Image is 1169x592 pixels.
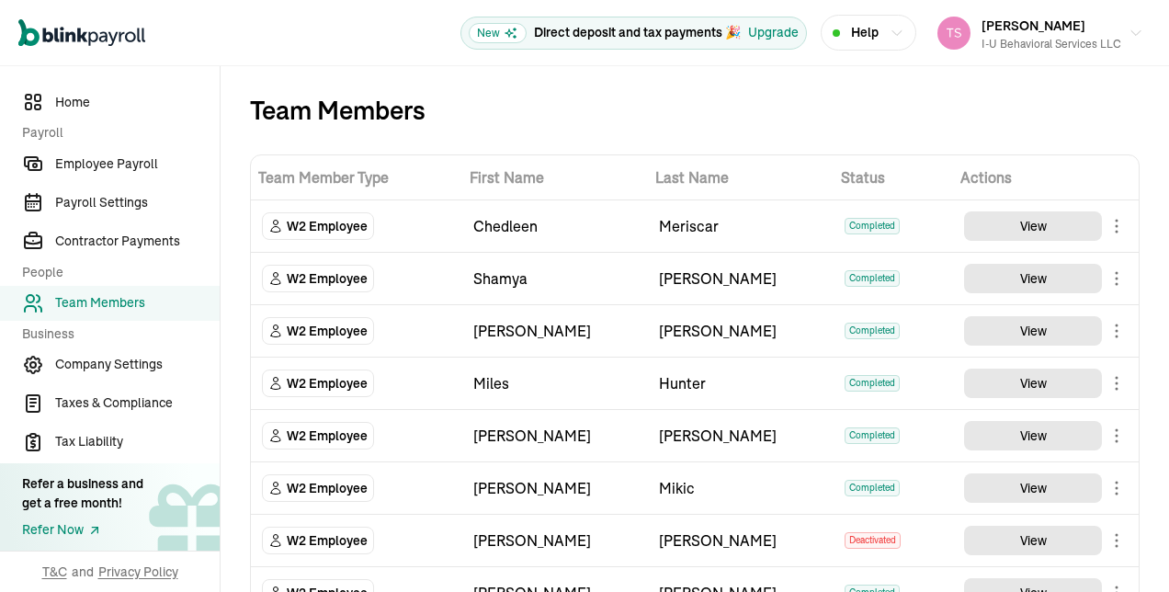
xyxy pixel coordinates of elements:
button: View [964,264,1102,293]
span: W2 Employee [287,479,368,497]
button: View [964,316,1102,346]
span: Deactivated [845,532,901,549]
span: Home [55,93,220,112]
p: Team Members [250,96,426,125]
button: Upgrade [748,23,799,42]
div: [PERSON_NAME] [659,320,823,342]
span: Payroll [22,123,209,142]
div: [PERSON_NAME] [473,477,637,499]
div: Mikic [659,477,823,499]
div: Chedleen [473,215,637,237]
span: Company Settings [55,355,220,374]
button: View [964,421,1102,450]
span: W2 Employee [287,269,368,288]
button: Help [821,15,916,51]
div: Meriscar [659,215,823,237]
span: Tax Liability [55,432,220,451]
button: View [964,473,1102,503]
span: W2 Employee [287,322,368,340]
button: [PERSON_NAME]I-U Behavioral Services LLC [930,10,1151,56]
div: [PERSON_NAME] [659,268,823,290]
div: [PERSON_NAME] [473,529,637,552]
span: Completed [845,375,900,392]
iframe: Chat Widget [1077,504,1169,592]
span: Taxes & Compliance [55,393,220,413]
button: View [964,369,1102,398]
div: I-U Behavioral Services LLC [982,36,1121,52]
span: Payroll Settings [55,193,220,212]
span: [PERSON_NAME] [982,17,1085,34]
span: Privacy Policy [98,563,178,581]
a: Refer Now [22,520,143,540]
span: Completed [845,427,900,444]
span: W2 Employee [287,217,368,235]
span: Completed [845,218,900,234]
button: View [964,526,1102,555]
div: Refer a business and get a free month! [22,474,143,513]
span: Completed [845,480,900,496]
span: Contractor Payments [55,232,220,251]
nav: Global [18,6,145,60]
span: Team Members [55,293,220,313]
span: Actions [960,166,1131,188]
span: Employee Payroll [55,154,220,174]
div: [PERSON_NAME] [659,425,823,447]
span: W2 Employee [287,531,368,550]
div: [PERSON_NAME] [473,425,637,447]
span: Completed [845,323,900,339]
span: Status [841,166,946,188]
span: Help [851,23,879,42]
p: Direct deposit and tax payments 🎉 [534,23,741,42]
span: Team Member Type [258,166,455,188]
span: W2 Employee [287,427,368,445]
span: Business [22,324,209,344]
div: [PERSON_NAME] [659,529,823,552]
span: W2 Employee [287,374,368,393]
div: Shamya [473,268,637,290]
span: New [469,23,527,43]
span: People [22,263,209,282]
div: Hunter [659,372,823,394]
span: T&C [42,563,67,581]
span: First Name [470,166,641,188]
span: Last Name [655,166,826,188]
div: Miles [473,372,637,394]
span: Completed [845,270,900,287]
div: [PERSON_NAME] [473,320,637,342]
button: View [964,211,1102,241]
